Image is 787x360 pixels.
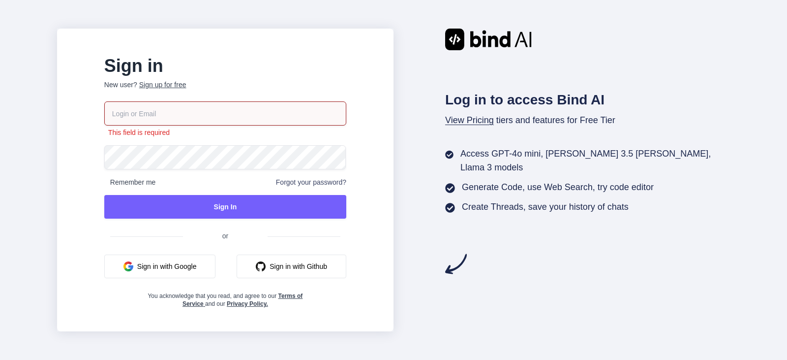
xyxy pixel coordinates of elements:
button: Sign in with Github [237,255,346,278]
p: This field is required [104,128,346,137]
p: tiers and features for Free Tier [445,113,730,127]
h2: Sign in [104,58,346,74]
img: github [256,262,266,271]
img: google [123,262,133,271]
span: Remember me [104,177,156,187]
button: Sign In [104,195,346,219]
input: Login or Email [104,101,346,126]
span: View Pricing [445,115,494,125]
p: Create Threads, save your history of chats [462,200,629,214]
h2: Log in to access Bind AI [445,90,730,110]
span: Forgot your password? [276,177,346,187]
img: Bind AI logo [445,29,532,50]
div: You acknowledge that you read, and agree to our and our [145,286,306,308]
div: Sign up for free [139,80,186,90]
span: or [183,224,268,248]
p: Generate Code, use Web Search, try code editor [462,180,654,194]
p: New user? [104,80,346,101]
a: Privacy Policy. [227,300,268,307]
p: Access GPT-4o mini, [PERSON_NAME] 3.5 [PERSON_NAME], Llama 3 models [460,147,730,174]
img: arrow [445,253,467,275]
button: Sign in with Google [104,255,216,278]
